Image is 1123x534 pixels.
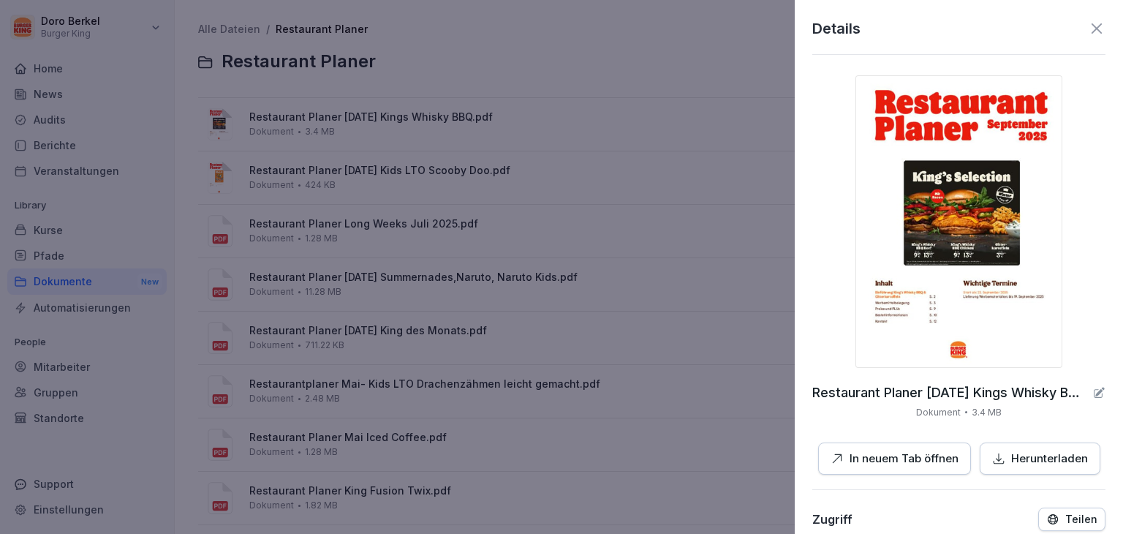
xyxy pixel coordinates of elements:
[850,451,958,467] p: In neuem Tab öffnen
[812,386,1086,400] p: Restaurant Planer September 25 Kings Whisky BBQ.pdf
[980,443,1100,475] button: Herunterladen
[1065,514,1097,525] p: Teilen
[855,75,1062,368] img: thumbnail
[916,406,961,419] p: Dokument
[818,443,971,475] button: In neuem Tab öffnen
[812,18,861,40] p: Details
[972,406,1002,419] p: 3.4 MB
[812,512,852,527] div: Zugriff
[1011,451,1088,467] p: Herunterladen
[1038,508,1105,531] button: Teilen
